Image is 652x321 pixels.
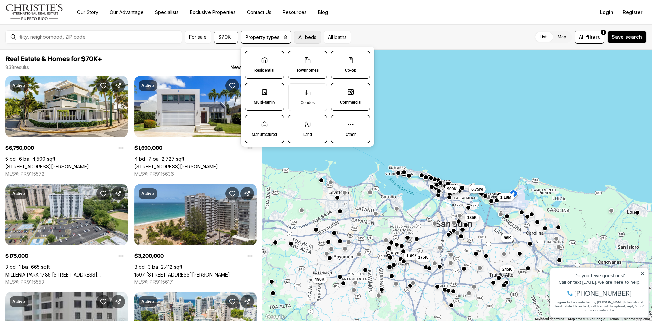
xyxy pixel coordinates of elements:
[586,34,600,41] span: filters
[254,100,275,105] p: Multi-family
[465,214,480,222] button: 185K
[404,252,420,260] button: 1.69M
[141,191,154,196] p: Active
[185,31,211,44] button: For sale
[502,267,512,272] span: 245K
[415,253,431,262] button: 175K
[243,249,257,263] button: Property options
[149,7,184,17] a: Specialists
[500,265,515,273] button: 245K
[230,65,249,70] span: Newest
[501,234,514,242] button: 98K
[226,60,261,74] button: Newest
[619,5,647,19] button: Register
[252,132,277,137] p: Manufactured
[214,31,238,44] button: $70K+
[114,141,128,155] button: Property options
[324,31,351,44] button: All baths
[12,191,25,196] p: Active
[7,22,98,26] div: Call or text [DATE], we are here to help!
[623,10,642,15] span: Register
[497,193,514,201] button: 1.18M
[467,215,477,220] span: 185K
[111,187,125,200] button: Share Property
[346,132,356,137] p: Other
[134,164,218,170] a: 69 CALLE ROBLE, GUAYNABO PR, 00966
[104,7,149,17] a: Our Advantage
[7,15,98,20] div: Do you have questions?
[241,7,277,17] button: Contact Us
[96,79,110,92] button: Save Property: 2220 CALLE PARK BLVD
[406,253,418,259] span: 1.69M
[111,79,125,92] button: Share Property
[312,275,327,283] button: 490K
[5,56,102,63] span: Real Estate & Homes for $70K+
[600,10,613,15] span: Login
[579,34,585,41] span: All
[469,185,485,193] button: 6.75M
[225,295,239,308] button: Save Property: 1351 AVE. WILSON #202
[241,31,291,44] button: Property types · 8
[575,31,604,44] button: Allfilters1
[301,100,315,105] p: Condos
[312,7,333,17] a: Blog
[504,235,511,241] span: 98K
[612,34,642,40] span: Save search
[340,100,361,105] p: Commercial
[12,83,25,88] p: Active
[294,31,321,44] button: All beds
[96,187,110,200] button: Save Property: MILLENIA PARK 1785 CALLE J. FERRER Y FERRER 100 #Apt 1101
[552,31,572,43] label: Map
[111,295,125,308] button: Share Property
[141,299,154,304] p: Active
[72,7,104,17] a: Our Story
[5,4,64,20] img: logo
[296,68,319,73] p: Townhomes
[96,295,110,308] button: Save Property: Cond Esmeralda #7 CALLE AMAPOLA #602
[277,7,312,17] a: Resources
[254,68,274,73] p: Residential
[114,249,128,263] button: Property options
[534,31,552,43] label: List
[184,7,241,17] a: Exclusive Properties
[5,164,89,170] a: 2220 CALLE PARK BLVD, SAN JUAN PR, 00913
[444,185,459,193] button: 900K
[5,272,128,278] a: MILLENIA PARK 1785 CALLE J. FERRER Y FERRER 100 #Apt 1101, SAN JUAN, PR PR, 00921
[243,141,257,155] button: Property options
[500,195,511,200] span: 1.18M
[28,32,85,39] span: [PHONE_NUMBER]
[471,186,483,192] span: 6.75M
[218,34,234,40] span: $70K+
[189,34,207,40] span: For sale
[607,31,647,43] button: Save search
[345,68,356,73] p: Co-op
[418,255,428,260] span: 175K
[225,187,239,200] button: Save Property: 1507 ASHFORD #1202
[12,299,25,304] p: Active
[596,5,617,19] button: Login
[8,42,97,55] span: I agree to be contacted by [PERSON_NAME] International Real Estate PR via text, call & email. To ...
[603,30,604,35] span: 1
[447,186,457,192] span: 900K
[240,295,254,308] button: Share Property
[315,277,325,282] span: 490K
[225,79,239,92] button: Save Property: 69 CALLE ROBLE
[303,132,312,137] p: Land
[141,83,154,88] p: Active
[5,65,29,70] p: 838 results
[240,187,254,200] button: Share Property
[134,272,230,278] a: 1507 ASHFORD #1202, SAN JUAN PR, 00911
